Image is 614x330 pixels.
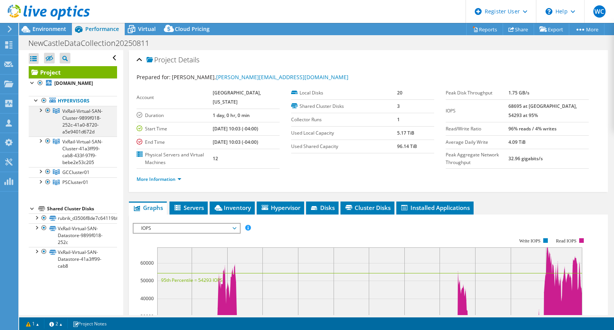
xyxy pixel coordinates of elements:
[161,277,223,283] text: 95th Percentile = 54293 IOPS
[466,23,503,35] a: Reports
[310,204,335,211] span: Disks
[29,137,117,167] a: VxRail-Virtual-SAN-Cluster-41a3ff99-cab8-433f-97f9-bebe2e53c205
[446,89,508,97] label: Peak Disk Throughput
[397,103,400,109] b: 3
[569,23,604,35] a: More
[556,238,577,244] text: Read IOPS
[546,8,552,15] svg: \n
[140,313,154,320] text: 30000
[140,260,154,266] text: 60000
[29,66,117,78] a: Project
[21,319,44,328] a: 1
[62,138,103,166] span: VxRail-Virtual-SAN-Cluster-41a3ff99-cab8-433f-97f9-bebe2e53c205
[397,130,414,136] b: 5.17 TiB
[534,23,569,35] a: Export
[216,73,349,81] a: [PERSON_NAME][EMAIL_ADDRESS][DOMAIN_NAME]
[508,89,529,96] b: 1.75 GB/s
[67,319,112,328] a: Project Notes
[175,25,210,33] span: Cloud Pricing
[62,108,103,135] span: VxRail-Virtual-SAN-Cluster-9899f018-252c-41a0-8720-a5e9401d672d
[62,179,88,185] span: PSCluster01
[508,125,557,132] b: 96% reads / 4% writes
[137,112,213,119] label: Duration
[138,25,156,33] span: Virtual
[508,139,526,145] b: 4.09 TiB
[147,56,176,64] span: Project
[178,55,199,64] span: Details
[446,138,508,146] label: Average Daily Write
[291,129,397,137] label: Used Local Capacity
[213,112,250,119] b: 1 day, 0 hr, 0 min
[140,295,154,302] text: 40000
[172,73,349,81] span: [PERSON_NAME],
[213,89,261,105] b: [GEOGRAPHIC_DATA], [US_STATE]
[140,277,154,284] text: 50000
[400,204,470,211] span: Installed Applications
[397,116,400,123] b: 1
[261,204,300,211] span: Hypervisor
[33,25,66,33] span: Environment
[503,23,534,35] a: Share
[137,151,213,166] label: Physical Servers and Virtual Machines
[29,177,117,187] a: PSCluster01
[85,25,119,33] span: Performance
[291,143,397,150] label: Used Shared Capacity
[397,89,402,96] b: 20
[519,238,541,244] text: Write IOPS
[593,5,606,18] span: WC
[344,204,391,211] span: Cluster Disks
[29,96,117,106] a: Hypervisors
[508,103,577,119] b: 68695 at [GEOGRAPHIC_DATA], 54293 at 95%
[397,143,417,150] b: 96.14 TiB
[213,204,251,211] span: Inventory
[137,73,171,81] label: Prepared for:
[44,319,68,328] a: 2
[29,223,117,247] a: VxRail-Virtual-SAN-Datastore-9899f018-252c
[29,106,117,137] a: VxRail-Virtual-SAN-Cluster-9899f018-252c-41a0-8720-a5e9401d672d
[54,80,93,86] b: [DOMAIN_NAME]
[446,125,508,133] label: Read/Write Ratio
[508,155,543,162] b: 32.96 gigabits/s
[173,204,204,211] span: Servers
[137,125,213,133] label: Start Time
[25,39,161,47] h1: NewCastleDataCollection20250811
[29,213,117,223] a: rubrik_d3506f8de7c64119bfe98776046e4a38
[291,89,397,97] label: Local Disks
[137,94,213,101] label: Account
[47,204,117,213] div: Shared Cluster Disks
[446,107,508,115] label: IOPS
[213,139,258,145] b: [DATE] 10:03 (-04:00)
[29,247,117,271] a: VxRail-Virtual-SAN-Datastore-41a3ff99-cab8
[446,151,508,166] label: Peak Aggregate Network Throughput
[133,204,163,211] span: Graphs
[213,155,218,162] b: 12
[137,224,236,233] span: IOPS
[137,176,181,182] a: More Information
[29,167,117,177] a: GCCluster01
[137,138,213,146] label: End Time
[213,125,258,132] b: [DATE] 10:03 (-04:00)
[62,169,90,176] span: GCCluster01
[291,102,397,110] label: Shared Cluster Disks
[291,116,397,124] label: Collector Runs
[29,78,117,88] a: [DOMAIN_NAME]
